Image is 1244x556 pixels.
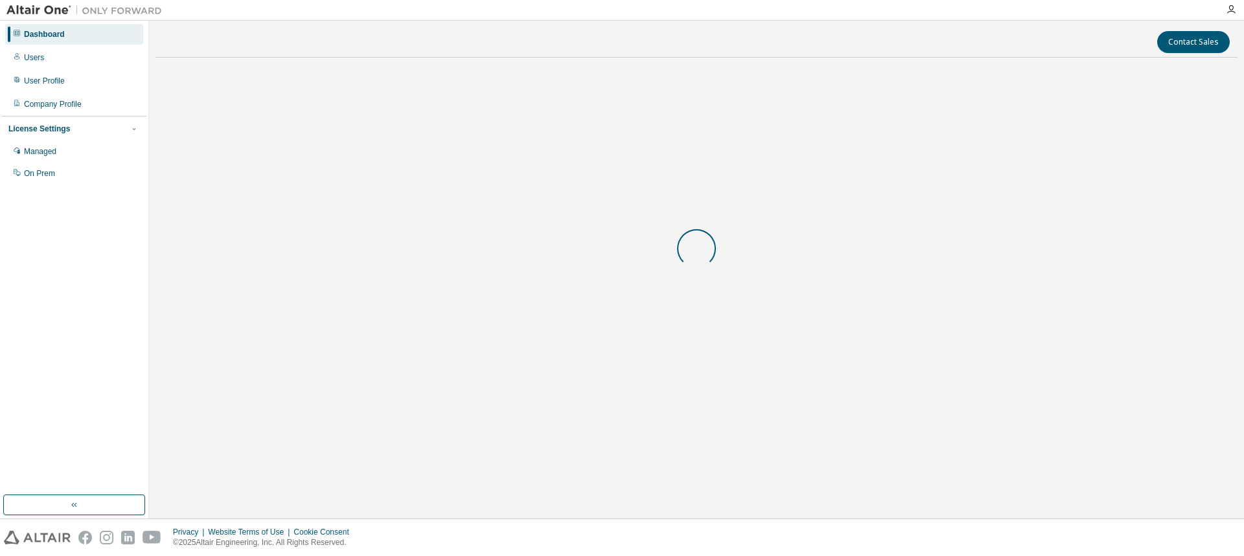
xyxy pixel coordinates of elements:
[121,531,135,544] img: linkedin.svg
[24,168,55,179] div: On Prem
[24,29,65,39] div: Dashboard
[100,531,113,544] img: instagram.svg
[8,124,70,134] div: License Settings
[78,531,92,544] img: facebook.svg
[6,4,168,17] img: Altair One
[4,531,71,544] img: altair_logo.svg
[24,52,44,63] div: Users
[24,146,56,157] div: Managed
[173,527,208,537] div: Privacy
[24,99,82,109] div: Company Profile
[1157,31,1230,53] button: Contact Sales
[143,531,161,544] img: youtube.svg
[173,537,357,548] p: © 2025 Altair Engineering, Inc. All Rights Reserved.
[208,527,294,537] div: Website Terms of Use
[294,527,356,537] div: Cookie Consent
[24,76,65,86] div: User Profile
